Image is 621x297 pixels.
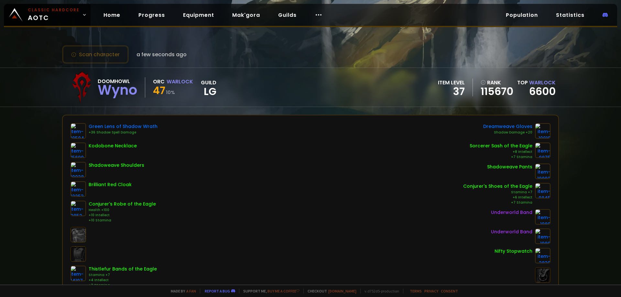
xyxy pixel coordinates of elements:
img: item-1980 [535,209,550,225]
div: +6 Intellect [463,195,532,200]
div: Warlock [167,78,193,86]
span: a few seconds ago [136,50,187,58]
a: [DOMAIN_NAME] [328,289,356,293]
img: item-9852 [71,201,86,216]
span: Support me, [239,289,300,293]
span: Made by [167,289,196,293]
div: +4 Intellect [89,278,157,283]
img: item-10504 [71,123,86,139]
div: Stamina +7 [463,190,532,195]
span: 47 [153,83,165,98]
a: Classic HardcoreAOTC [4,4,91,26]
div: rank [481,79,513,87]
div: Doomhowl [98,77,137,85]
div: Kodobone Necklace [89,143,137,149]
div: +7 Stamina [470,154,532,160]
img: item-1980 [535,228,550,244]
div: Conjurer's Robe of the Eagle [89,201,156,207]
a: Population [501,8,543,22]
img: item-9875 [535,143,550,158]
a: Home [98,8,125,22]
img: item-10002 [535,164,550,179]
a: Mak'gora [227,8,265,22]
a: Statistics [551,8,590,22]
div: +3 Stamina [89,283,157,288]
img: item-12253 [71,181,86,197]
span: AOTC [28,7,80,23]
img: item-10028 [71,162,86,177]
span: Checkout [303,289,356,293]
div: guild [201,79,216,96]
a: Privacy [424,289,438,293]
div: Wyno [98,85,137,95]
img: item-9845 [535,183,550,198]
div: Shadoweave Pants [487,164,532,170]
div: Brilliant Red Cloak [89,181,132,188]
div: Underworld Band [491,228,532,235]
div: Sorcerer Sash of the Eagle [470,143,532,149]
div: item level [438,79,465,87]
div: 37 [438,87,465,96]
div: +10 Stamina [89,218,156,223]
a: Guilds [273,8,302,22]
div: Top [517,79,556,87]
div: +8 Intellect [470,149,532,154]
div: Stamina +7 [89,272,157,278]
small: 10 % [166,89,175,96]
a: Terms [410,289,422,293]
img: item-10019 [535,123,550,139]
span: LG [201,87,216,96]
small: Classic Hardcore [28,7,80,13]
div: Thistlefur Bands of the Eagle [89,266,157,272]
span: Warlock [529,79,556,86]
a: Progress [133,8,170,22]
a: 6600 [529,84,556,99]
img: item-2820 [535,248,550,263]
img: item-14197 [71,266,86,281]
div: +36 Shadow Spell Damage [89,130,158,135]
a: Buy me a coffee [267,289,300,293]
div: Underworld Band [491,209,532,216]
div: Shadow Damage +20 [483,130,532,135]
a: Consent [441,289,458,293]
div: Dreamweave Gloves [483,123,532,130]
span: v. d752d5 - production [360,289,399,293]
button: Scan character [62,45,129,64]
div: Shadoweave Shoulders [89,162,144,169]
div: +10 Intellect [89,213,156,218]
div: Orc [153,78,165,86]
a: Equipment [178,8,219,22]
a: 115670 [481,87,513,96]
div: Health +100 [89,207,156,213]
a: a fan [186,289,196,293]
div: Nifty Stopwatch [495,248,532,255]
div: Green Lens of Shadow Wrath [89,123,158,130]
img: item-15690 [71,143,86,158]
div: Conjurer's Shoes of the Eagle [463,183,532,190]
a: Report a bug [205,289,230,293]
div: +7 Stamina [463,200,532,205]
